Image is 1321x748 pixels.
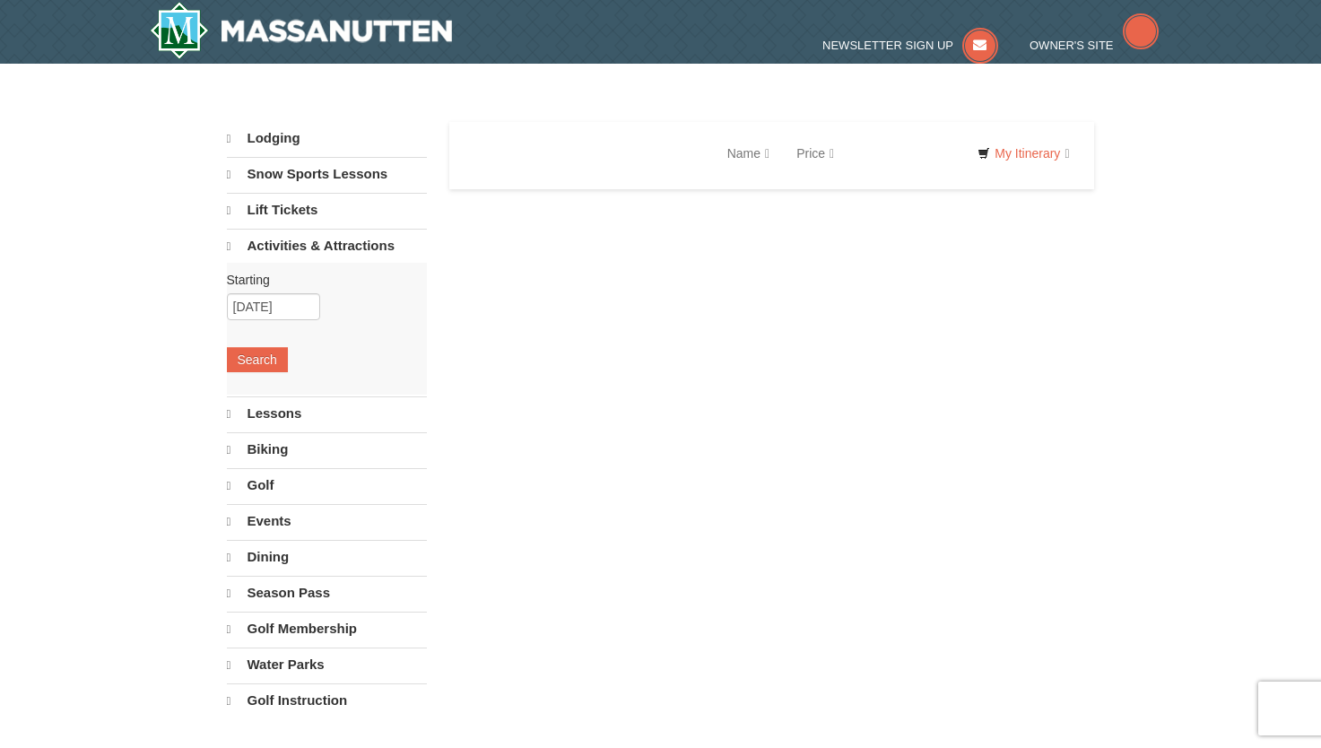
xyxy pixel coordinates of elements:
a: Dining [227,540,427,574]
button: Search [227,347,288,372]
a: Lodging [227,122,427,155]
a: Activities & Attractions [227,229,427,263]
a: My Itinerary [966,140,1081,167]
a: Water Parks [227,648,427,682]
a: Owner's Site [1030,39,1159,52]
a: Lift Tickets [227,193,427,227]
a: Biking [227,432,427,466]
a: Season Pass [227,576,427,610]
a: Events [227,504,427,538]
a: Massanutten Resort [150,2,453,59]
span: Owner's Site [1030,39,1114,52]
span: Newsletter Sign Up [822,39,953,52]
a: Golf Instruction [227,683,427,718]
a: Newsletter Sign Up [822,39,998,52]
a: Price [783,135,847,171]
img: Massanutten Resort Logo [150,2,453,59]
a: Name [714,135,783,171]
a: Golf Membership [227,612,427,646]
a: Snow Sports Lessons [227,157,427,191]
a: Lessons [227,396,427,431]
label: Starting [227,271,413,289]
a: Golf [227,468,427,502]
